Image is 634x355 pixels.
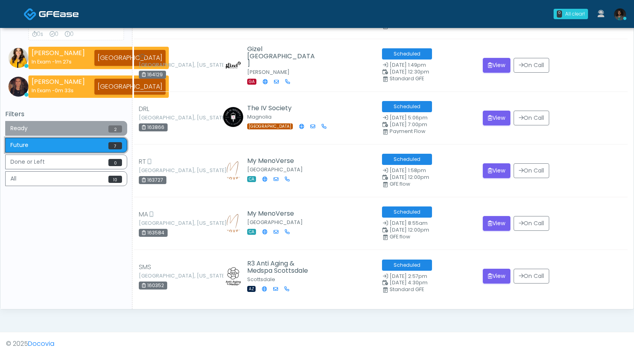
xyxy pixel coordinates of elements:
img: Peyman Banooni [223,160,243,180]
button: Done or Left0 [5,155,127,169]
div: GFE flow [390,182,481,186]
h5: The IV Society [247,105,317,112]
button: View [483,58,510,73]
span: DRL [139,104,149,114]
span: Scheduled [382,206,432,218]
div: Average Review Time [32,30,43,38]
span: 0m 33s [55,87,74,94]
h5: My MenoVerse [247,210,303,217]
small: [GEOGRAPHIC_DATA] [247,219,303,226]
small: Date Created [382,168,473,173]
small: [PERSON_NAME] [247,69,290,75]
span: 2 [108,125,122,133]
small: Scheduled Time [382,175,473,180]
div: Standard GFE [390,76,481,81]
h5: R3 Anti Aging & Medspa Scottsdale [247,260,317,274]
small: Date Created [382,221,473,226]
span: [DATE] 8:55am [390,220,428,226]
button: On Call [514,216,549,231]
button: Open LiveChat chat widget [6,3,30,27]
small: Scheduled Time [382,228,473,233]
span: [DATE] 1:58pm [390,167,426,174]
span: Scheduled [382,48,432,59]
span: GA [247,79,256,85]
small: [GEOGRAPHIC_DATA], [US_STATE] [139,63,183,67]
span: [DATE] 5:06pm [390,114,428,121]
small: Date Created [382,115,473,121]
button: All10 [5,171,127,186]
strong: [PERSON_NAME] [32,77,85,86]
span: Scheduled [382,154,432,165]
span: 0 [108,159,122,166]
h5: My MenoVerse [247,157,303,165]
span: [DATE] 12:30pm [390,68,429,75]
div: 0 [557,10,562,18]
small: Scheduled Time [382,122,473,127]
small: Scheduled Time [382,69,473,75]
button: Future7 [5,138,127,153]
div: 163584 [139,229,168,237]
button: On Call [514,163,549,178]
img: Folasade Williams [223,55,243,75]
span: SMS [139,262,151,272]
a: Docovia [28,339,54,348]
span: [GEOGRAPHIC_DATA] [247,123,293,129]
span: [DATE] 12:00pm [390,226,429,233]
span: Scheduled [382,260,432,271]
span: MA [139,210,148,219]
div: Extended Exams [65,30,74,38]
small: [GEOGRAPHIC_DATA], [US_STATE] [139,274,183,278]
small: [GEOGRAPHIC_DATA], [US_STATE] [139,168,183,173]
h5: Gizel [GEOGRAPHIC_DATA] [247,46,317,67]
small: Magnolia [247,113,272,120]
span: [DATE] 4:30pm [390,279,428,286]
img: Erika Felder [8,48,28,68]
span: [DATE] 7:00pm [390,121,427,128]
div: In Exam - [32,58,85,65]
button: View [483,216,510,231]
div: Exams Completed [50,30,58,38]
span: RT [139,157,146,167]
img: Rozlyn Bauer [8,77,28,97]
span: CA [247,176,256,182]
div: All clear! [565,10,585,18]
small: Scheduled Time [382,280,473,286]
img: Docovia [24,8,37,21]
button: On Call [514,58,549,73]
a: 0 All clear! [549,6,593,22]
div: 163727 [139,176,166,184]
small: Date Created [382,63,473,68]
span: IO [139,52,145,61]
button: View [483,111,510,125]
small: [GEOGRAPHIC_DATA], [US_STATE] [139,221,183,226]
span: [DATE] 1:49pm [390,61,426,68]
div: Basic example [5,121,127,188]
button: On Call [514,111,549,125]
div: 160352 [139,282,167,290]
div: Standard GFE [390,287,481,292]
span: [DATE] 2:57pm [390,273,427,280]
div: 164129 [139,71,166,79]
img: Docovia [39,10,79,18]
span: Scheduled [382,101,432,112]
div: GFE flow [390,234,481,239]
div: [GEOGRAPHIC_DATA] [94,50,166,66]
span: 7 [108,142,122,149]
button: Ready2 [5,121,127,136]
small: Date Created [382,274,473,279]
small: [GEOGRAPHIC_DATA], [US_STATE] [139,115,183,120]
div: [GEOGRAPHIC_DATA] [94,79,166,95]
span: AZ [247,286,256,292]
div: Payment Flow [390,129,481,134]
small: [GEOGRAPHIC_DATA] [247,166,303,173]
span: 1m 27s [55,58,72,65]
button: View [483,269,510,284]
span: CA [247,229,256,235]
img: Rukayat Bojuwon [614,8,626,20]
button: View [483,163,510,178]
h5: Filters [5,111,127,118]
a: Docovia [24,1,79,27]
span: [DATE] 12:00pm [390,174,429,180]
div: In Exam - [32,87,85,94]
span: 10 [108,176,122,183]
